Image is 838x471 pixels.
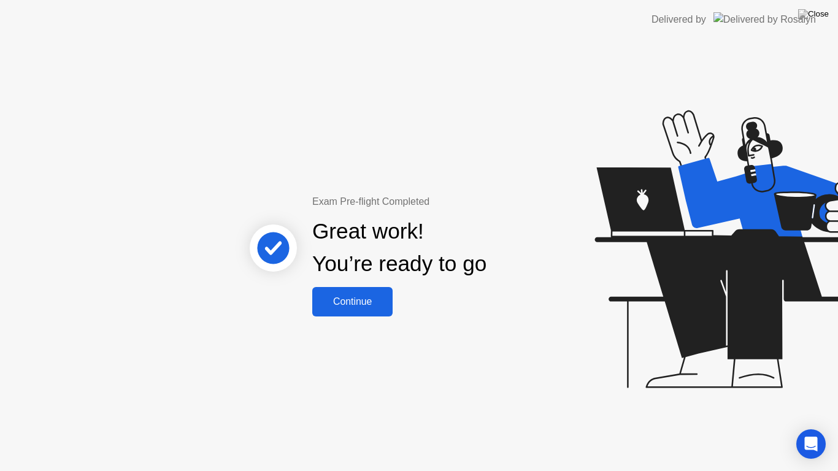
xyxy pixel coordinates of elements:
[796,429,826,459] div: Open Intercom Messenger
[316,296,389,307] div: Continue
[798,9,829,19] img: Close
[713,12,816,26] img: Delivered by Rosalyn
[312,215,486,280] div: Great work! You’re ready to go
[652,12,706,27] div: Delivered by
[312,287,393,316] button: Continue
[312,194,566,209] div: Exam Pre-flight Completed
